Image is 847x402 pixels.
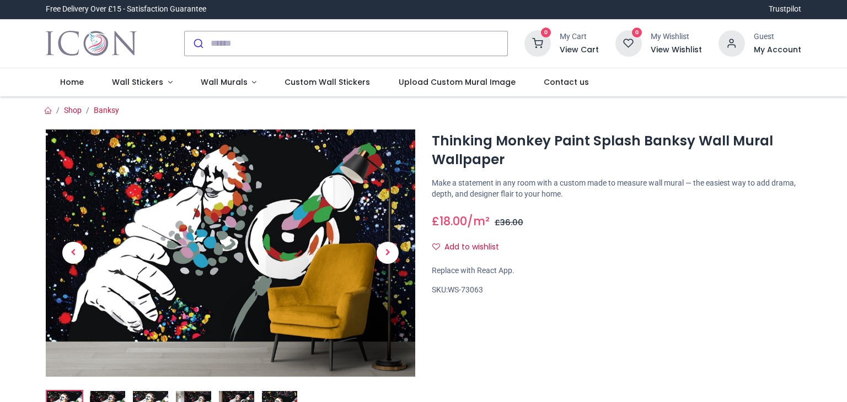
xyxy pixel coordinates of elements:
[377,242,399,264] span: Next
[632,28,642,38] sup: 0
[754,45,801,56] a: My Account
[432,132,801,170] h1: Thinking Monkey Paint Splash Banksy Wall Mural Wallpaper
[432,213,467,229] span: £
[46,129,415,377] img: Thinking Monkey Paint Splash Banksy Wall Mural Wallpaper
[112,77,163,88] span: Wall Stickers
[185,31,211,56] button: Submit
[651,31,702,42] div: My Wishlist
[432,238,508,257] button: Add to wishlistAdd to wishlist
[524,38,551,47] a: 0
[94,106,119,115] a: Banksy
[495,217,523,228] span: £
[62,242,84,264] span: Previous
[186,68,271,97] a: Wall Murals
[769,4,801,15] a: Trustpilot
[201,77,248,88] span: Wall Murals
[432,285,801,296] div: SKU:
[98,68,186,97] a: Wall Stickers
[432,178,801,199] p: Make a statement in any room with a custom made to measure wall mural — the easiest way to add dr...
[46,4,206,15] div: Free Delivery Over £15 - Satisfaction Guarantee
[399,77,516,88] span: Upload Custom Mural Image
[448,285,483,294] span: WS-73063
[46,28,137,59] a: Logo of Icon Wall Stickers
[432,243,440,251] i: Add to wishlist
[754,31,801,42] div: Guest
[500,217,523,228] span: 36.00
[432,265,801,276] div: Replace with React App.
[360,166,415,339] a: Next
[651,45,702,56] a: View Wishlist
[541,28,551,38] sup: 0
[560,31,599,42] div: My Cart
[46,166,101,339] a: Previous
[615,38,642,47] a: 0
[285,77,370,88] span: Custom Wall Stickers
[46,28,137,59] img: Icon Wall Stickers
[60,77,84,88] span: Home
[560,45,599,56] a: View Cart
[439,213,467,229] span: 18.00
[64,106,82,115] a: Shop
[544,77,589,88] span: Contact us
[467,213,490,229] span: /m²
